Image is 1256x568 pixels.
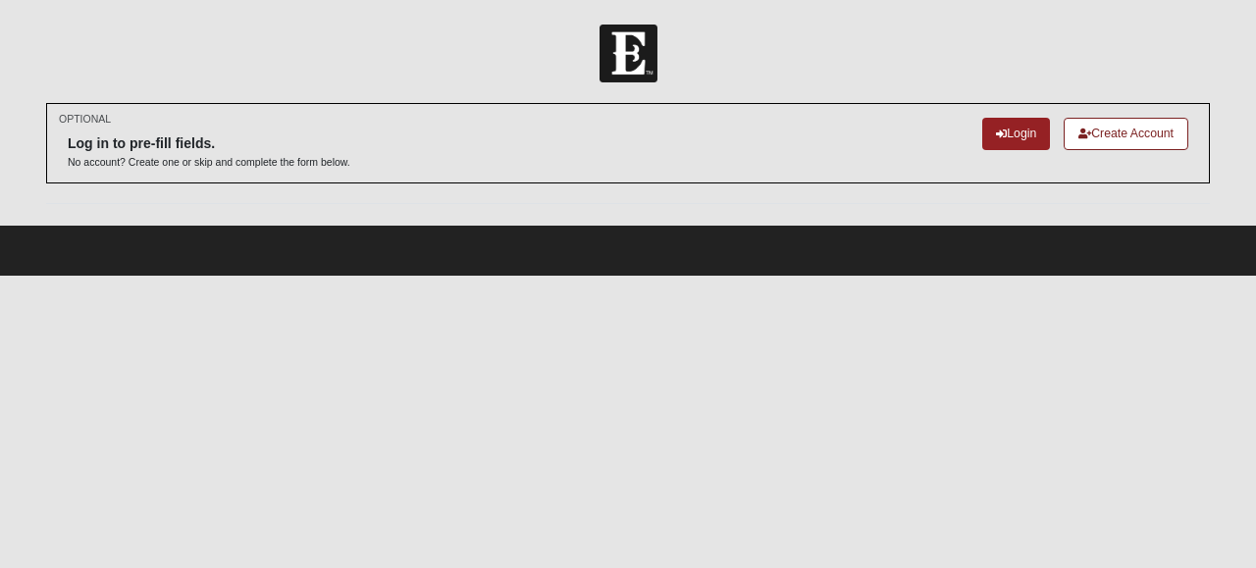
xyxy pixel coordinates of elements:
[1064,118,1188,150] a: Create Account
[59,112,111,127] small: OPTIONAL
[982,118,1050,150] a: Login
[68,155,350,170] p: No account? Create one or skip and complete the form below.
[600,25,657,82] img: Church of Eleven22 Logo
[68,135,350,152] h6: Log in to pre-fill fields.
